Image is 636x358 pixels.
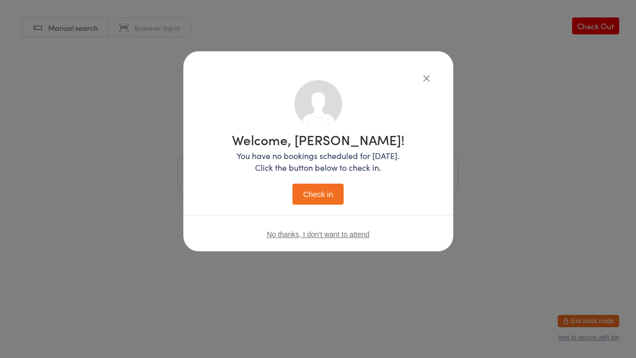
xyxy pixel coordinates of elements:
h1: Welcome, [PERSON_NAME]! [232,133,405,146]
img: no_photo.png [294,80,342,128]
button: Check in [292,184,344,205]
p: You have no bookings scheduled for [DATE]. Click the button below to check in. [232,150,405,173]
button: No thanks, I don't want to attend [267,230,369,238]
